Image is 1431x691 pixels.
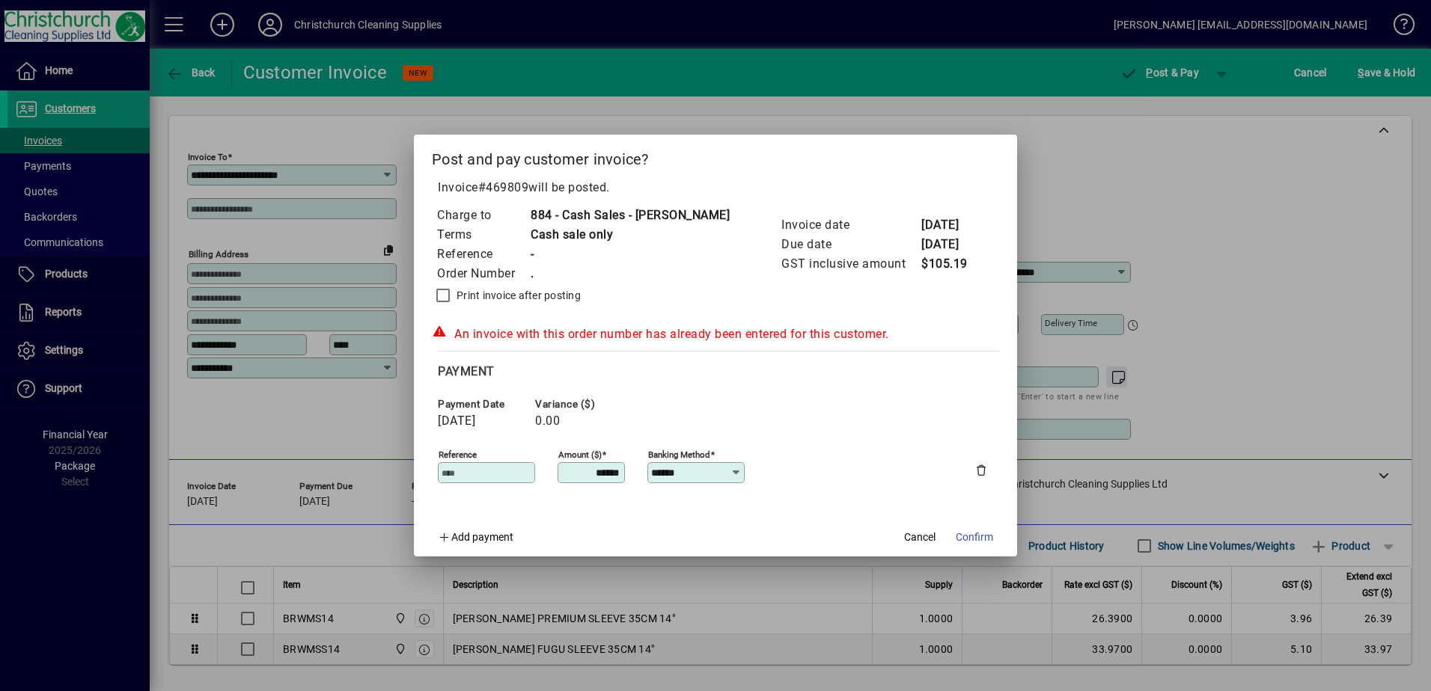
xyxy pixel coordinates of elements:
td: 884 - Cash Sales - [PERSON_NAME] [530,206,730,225]
p: Invoice will be posted . [432,179,999,197]
span: Cancel [904,529,936,545]
td: Terms [436,225,530,245]
td: . [530,264,730,283]
span: #469809 [478,180,529,194]
span: Variance ($) [535,399,625,410]
span: Add payment [451,531,513,543]
span: Confirm [956,529,993,545]
label: Print invoice after posting [454,288,581,303]
span: Payment date [438,399,528,410]
td: - [530,245,730,264]
td: Reference [436,245,530,264]
span: [DATE] [438,414,475,428]
td: Cash sale only [530,225,730,245]
td: Invoice date [781,215,921,235]
div: An invoice with this order number has already been entered for this customer. [432,325,999,343]
button: Confirm [950,523,999,550]
button: Add payment [432,523,519,550]
td: [DATE] [921,235,980,254]
span: 0.00 [535,414,560,428]
td: [DATE] [921,215,980,235]
span: Payment [438,364,495,378]
td: Charge to [436,206,530,225]
td: Order Number [436,264,530,283]
button: Cancel [896,523,944,550]
mat-label: Banking method [648,449,710,460]
mat-label: Amount ($) [558,449,602,460]
td: GST inclusive amount [781,254,921,274]
mat-label: Reference [439,449,477,460]
td: $105.19 [921,254,980,274]
td: Due date [781,235,921,254]
h2: Post and pay customer invoice? [414,135,1017,178]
